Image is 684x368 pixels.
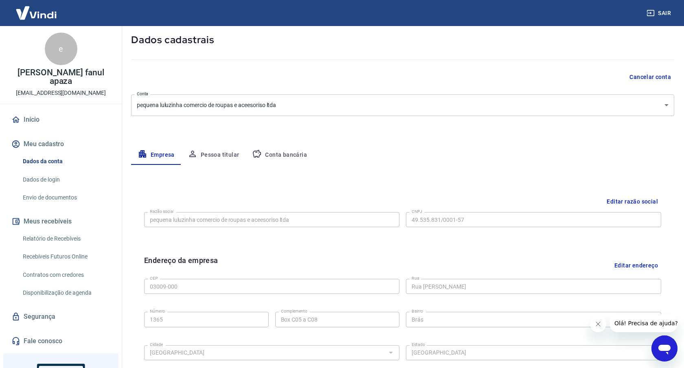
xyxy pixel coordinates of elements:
[144,255,218,276] h6: Endereço da empresa
[20,189,112,206] a: Envio de documentos
[626,70,674,85] button: Cancelar conta
[10,212,112,230] button: Meus recebíveis
[10,111,112,129] a: Início
[5,6,68,12] span: Olá! Precisa de ajuda?
[7,68,115,85] p: [PERSON_NAME] fanul apaza
[412,208,422,215] label: CNPJ
[20,171,112,188] a: Dados de login
[10,0,63,25] img: Vindi
[137,91,148,97] label: Conta
[10,332,112,350] a: Fale conosco
[412,342,425,348] label: Estado
[10,135,112,153] button: Meu cadastro
[131,145,181,165] button: Empresa
[16,89,106,97] p: [EMAIL_ADDRESS][DOMAIN_NAME]
[20,248,112,265] a: Recebíveis Futuros Online
[611,255,661,276] button: Editar endereço
[20,267,112,283] a: Contratos com credores
[10,308,112,326] a: Segurança
[20,230,112,247] a: Relatório de Recebíveis
[150,342,163,348] label: Cidade
[645,6,674,21] button: Sair
[20,285,112,301] a: Disponibilização de agenda
[609,314,677,332] iframe: Mensagem da empresa
[150,275,158,281] label: CEP
[131,33,674,46] h5: Dados cadastrais
[246,145,313,165] button: Conta bancária
[412,275,419,281] label: Rua
[651,335,677,361] iframe: Botão para abrir a janela de mensagens
[147,348,384,358] input: Digite aqui algumas palavras para buscar a cidade
[20,153,112,170] a: Dados da conta
[45,33,77,65] div: e
[412,308,423,314] label: Bairro
[281,308,307,314] label: Complemento
[590,316,606,332] iframe: Fechar mensagem
[603,194,661,209] button: Editar razão social
[131,94,674,116] div: pequena luluzinha comercio de roupas e aceesoriso ltda
[181,145,246,165] button: Pessoa titular
[150,208,174,215] label: Razão social
[150,308,165,314] label: Número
